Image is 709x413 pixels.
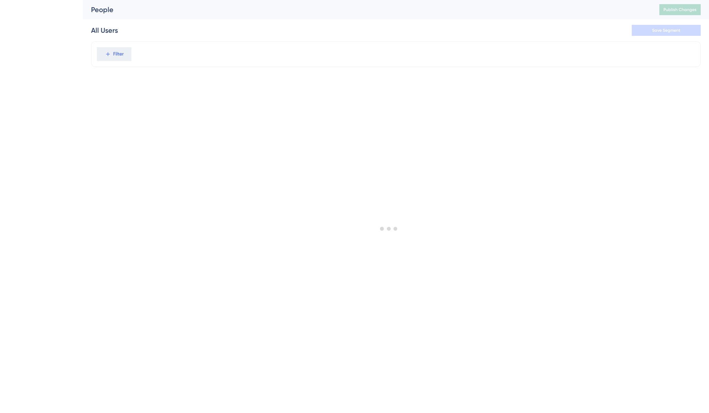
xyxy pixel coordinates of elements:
button: Publish Changes [659,4,701,15]
div: All Users [91,26,118,35]
span: Publish Changes [663,7,697,12]
span: Save Segment [652,28,680,33]
div: People [91,5,642,14]
button: Save Segment [632,25,701,36]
